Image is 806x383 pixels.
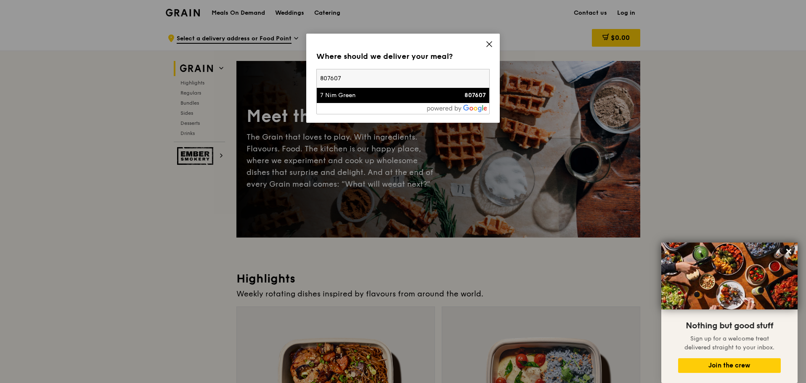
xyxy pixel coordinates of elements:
span: Sign up for a welcome treat delivered straight to your inbox. [684,335,774,351]
button: Join the crew [678,358,781,373]
img: DSC07876-Edit02-Large.jpeg [661,243,798,309]
div: 7 Nim Green [320,91,445,100]
span: Nothing but good stuff [686,321,773,331]
img: powered-by-google.60e8a832.png [427,105,488,112]
strong: 807607 [464,92,486,99]
button: Close [782,245,795,258]
div: Where should we deliver your meal? [316,50,490,62]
